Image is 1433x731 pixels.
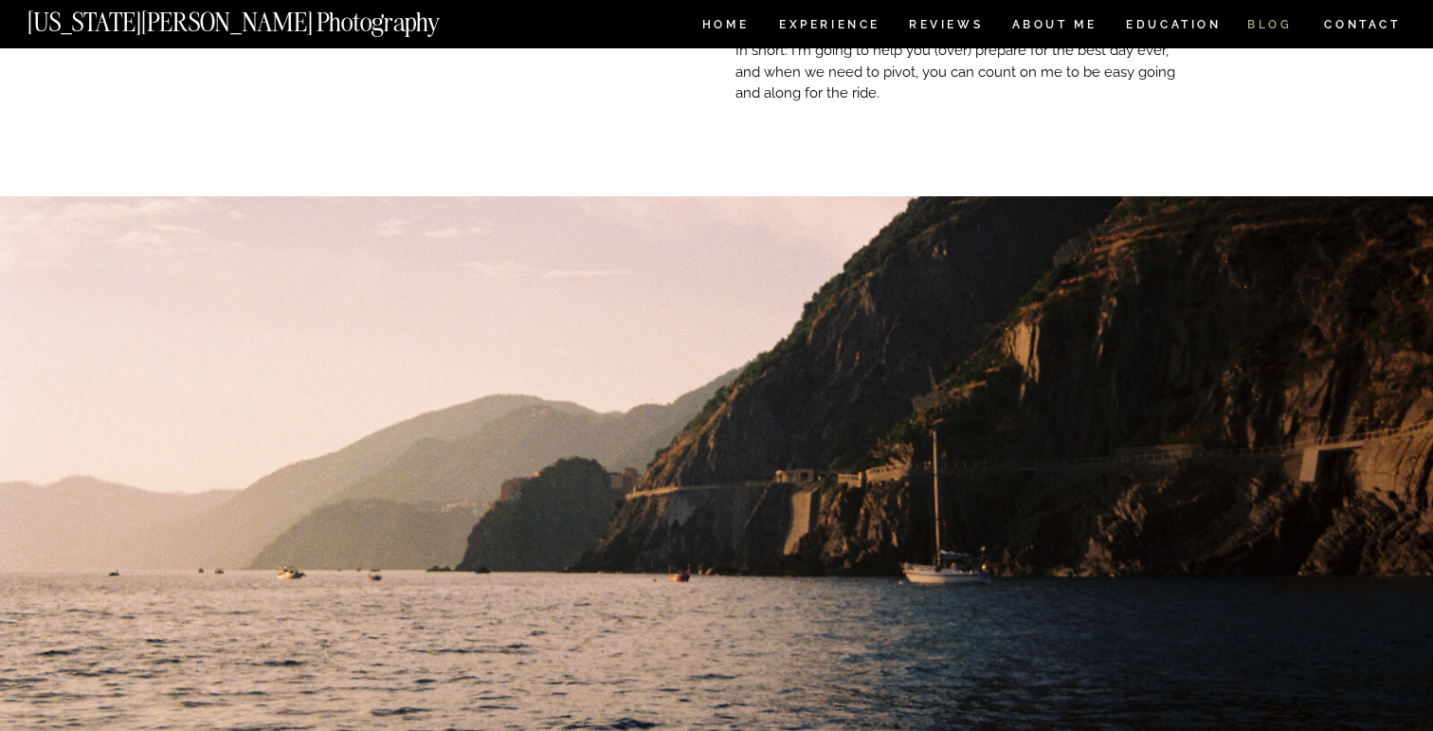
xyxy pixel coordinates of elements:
[698,19,753,35] a: HOME
[1011,19,1097,35] a: ABOUT ME
[27,9,503,26] a: [US_STATE][PERSON_NAME] Photography
[1124,19,1224,35] a: EDUCATION
[1247,19,1293,35] a: BLOG
[1323,14,1402,35] a: CONTACT
[779,19,879,35] a: Experience
[909,19,980,35] a: REVIEWS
